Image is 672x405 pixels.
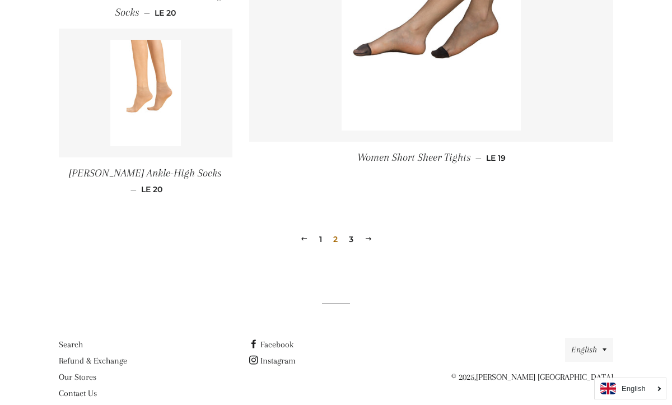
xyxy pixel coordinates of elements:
[130,184,137,194] span: —
[59,157,232,203] a: [PERSON_NAME] Ankle-High Socks — LE 20
[486,153,506,163] span: LE 19
[59,356,127,366] a: Refund & Exchange
[476,372,613,382] a: [PERSON_NAME] [GEOGRAPHIC_DATA]
[329,231,342,248] span: 2
[344,231,358,248] a: 3
[440,370,613,384] p: © 2025,
[249,142,613,174] a: Women Short Sheer Tights — LE 19
[622,385,646,392] i: English
[144,8,150,18] span: —
[249,339,293,350] a: Facebook
[155,8,176,18] span: LE 20
[59,372,96,382] a: Our Stores
[141,184,162,194] span: LE 20
[357,151,471,164] span: Women Short Sheer Tights
[475,153,482,163] span: —
[600,383,660,394] a: English
[59,339,83,350] a: Search
[69,167,222,179] span: [PERSON_NAME] Ankle-High Socks
[249,356,296,366] a: Instagram
[59,388,97,398] a: Contact Us
[315,231,326,248] a: 1
[565,338,613,362] button: English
